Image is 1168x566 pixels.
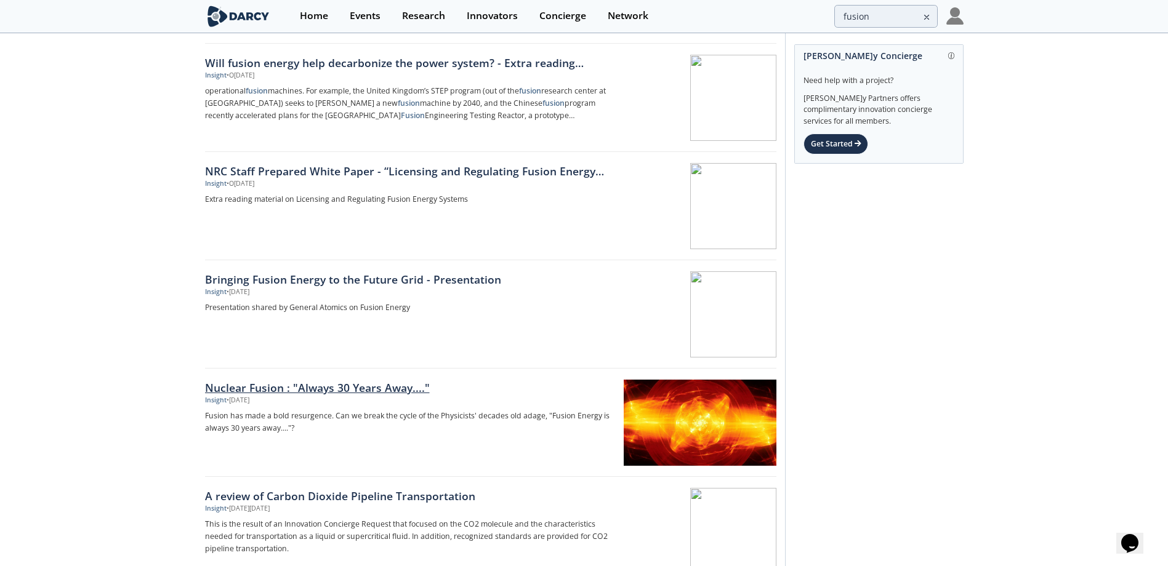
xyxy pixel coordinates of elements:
div: Events [350,11,381,21]
iframe: chat widget [1116,517,1156,554]
div: Bringing Fusion Energy to the Future Grid - Presentation [205,271,613,287]
img: Profile [946,7,964,25]
strong: fusion [542,98,565,108]
div: Research [402,11,445,21]
strong: fusion [519,86,541,96]
div: A review of Carbon Dioxide Pipeline Transportation [205,488,613,504]
strong: fusion [246,86,268,96]
div: • [DATE][DATE] [227,504,270,514]
a: Nuclear Fusion : "Always 30 Years Away...." Insight •[DATE] Fusion has made a bold resurgence. Ca... [205,369,776,477]
p: This is the result of an Innovation Concierge Request that focused on the CO2 molecule and the ch... [205,518,613,555]
div: Insight [205,287,227,297]
input: Advanced Search [834,5,938,28]
div: Home [300,11,328,21]
div: [PERSON_NAME]y Partners offers complimentary innovation concierge services for all members. [804,86,954,127]
a: Bringing Fusion Energy to the Future Grid - Presentation Insight •[DATE] Presentation shared by G... [205,260,776,369]
div: Insight [205,396,227,405]
div: Innovators [467,11,518,21]
div: Network [608,11,648,21]
img: logo-wide.svg [205,6,272,27]
div: Get Started [804,134,868,154]
img: information.svg [948,52,955,59]
div: Will fusion energy help decarbonize the power system? - Extra reading material [205,55,613,71]
div: NRC Staff Prepared White Paper - “Licensing and Regulating Fusion Energy Systems - Extra Reading ... [205,163,613,179]
strong: Fusion [401,110,425,121]
strong: fusion [398,98,420,108]
div: Insight [205,504,227,514]
div: • [DATE] [227,396,249,405]
a: NRC Staff Prepared White Paper - “Licensing and Regulating Fusion Energy Systems - Extra Reading ... [205,152,776,260]
div: [PERSON_NAME]y Concierge [804,45,954,66]
a: Will fusion energy help decarbonize the power system? - Extra reading material Insight •O[DATE] o... [205,44,776,152]
div: • [DATE] [227,287,249,297]
div: Nuclear Fusion : "Always 30 Years Away...." [205,380,613,396]
div: Insight [205,179,227,189]
div: • O[DATE] [227,179,254,189]
div: • O[DATE] [227,71,254,81]
p: Fusion has made a bold resurgence. Can we break the cycle of the Physicists' decades old adage, "... [205,410,613,434]
div: Concierge [539,11,586,21]
div: Insight [205,71,227,81]
p: Presentation shared by General Atomics on Fusion Energy [205,301,613,314]
p: operational machines. For example, the United Kingdom’s STEP program (out of the research center ... [205,85,613,122]
p: Extra reading material on Licensing and Regulating Fusion Energy Systems [205,193,613,205]
div: Need help with a project? [804,66,954,86]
